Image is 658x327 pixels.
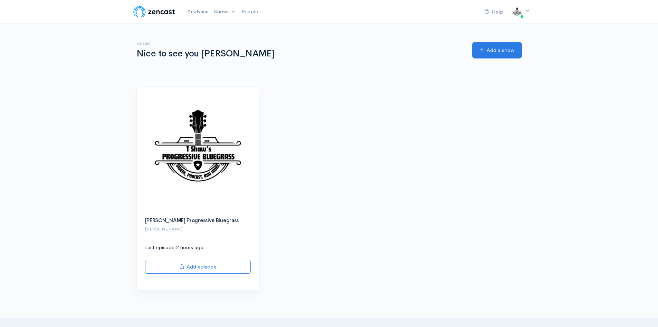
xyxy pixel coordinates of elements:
img: ... [510,5,524,19]
div: Last episode 2 hours ago [145,244,251,274]
img: T Shaw's Progressive Bluegrass [137,87,259,209]
img: ZenCast Logo [132,5,176,19]
a: [PERSON_NAME] Progressive Bluegrass [145,217,239,224]
h6: Shows [136,42,464,46]
a: Analytics [184,4,211,19]
a: Add a show [472,42,522,59]
a: Add episode [145,260,251,274]
p: [PERSON_NAME] [145,226,251,233]
h1: Nice to see you [PERSON_NAME] [136,49,464,59]
a: People [239,4,261,19]
a: Shows [211,4,239,19]
a: Help [481,4,506,19]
